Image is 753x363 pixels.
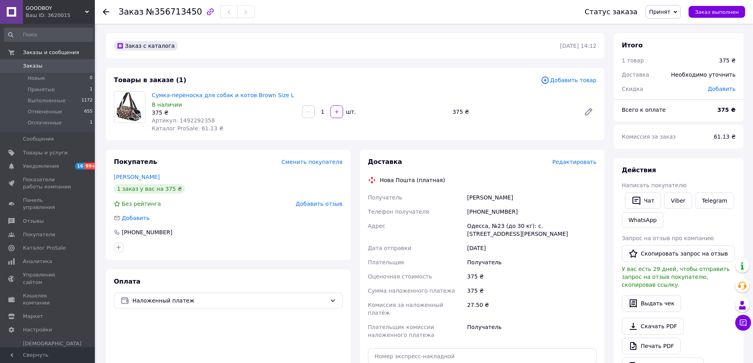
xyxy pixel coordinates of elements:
div: Необходимо уточнить [666,66,740,83]
button: Чат [625,192,661,209]
span: Наложенный платеж [132,296,326,305]
span: Редактировать [552,159,596,165]
span: Каталог ProSale [23,245,66,252]
span: Скидка [622,86,643,92]
time: [DATE] 14:12 [560,43,596,49]
a: Telegram [695,192,734,209]
div: Получатель [466,320,598,342]
span: Сообщения [23,135,54,143]
span: 1 [90,86,92,93]
span: Плательщик комиссии наложенного платежа [368,324,434,338]
div: 27.50 ₴ [466,298,598,320]
span: В наличии [152,102,182,108]
span: Отмененные [28,108,62,115]
span: Маркет [23,313,43,320]
span: 655 [84,108,92,115]
span: Товары и услуги [23,149,68,156]
span: 16 [75,163,84,169]
span: Заказ [119,7,143,17]
span: GOODBOY [26,5,85,12]
b: 375 ₴ [717,107,736,113]
span: Написать покупателю [622,182,687,188]
span: Покупатель [114,158,157,166]
span: Сменить покупателя [281,159,342,165]
span: Действия [622,166,656,174]
div: Нова Пошта (платная) [378,176,447,184]
span: Доставка [368,158,402,166]
span: Адрес [368,223,385,229]
div: 375 ₴ [449,106,577,117]
div: Ваш ID: 3620015 [26,12,95,19]
span: Добавить [708,86,736,92]
span: Оценочная стоимость [368,273,432,280]
span: Заказы и сообщения [23,49,79,56]
span: Добавить [122,215,149,221]
span: Принятые [28,86,55,93]
div: 1 заказ у вас на 375 ₴ [114,184,185,194]
span: Всего к оплате [622,107,666,113]
span: Уведомления [23,163,59,170]
div: Одесса, №23 (до 30 кг): с. [STREET_ADDRESS][PERSON_NAME] [466,219,598,241]
a: Печать PDF [622,338,681,354]
span: Итого [622,41,643,49]
span: Отзывы [23,218,44,225]
span: Доставка [622,71,649,78]
span: Заказ выполнен [695,9,739,15]
div: Вернуться назад [103,8,109,16]
a: Скачать PDF [622,318,684,335]
span: 99+ [84,163,97,169]
div: 375 ₴ [719,56,736,64]
a: Редактировать [581,104,596,120]
div: 375 ₴ [466,269,598,284]
div: Заказ с каталога [114,41,178,51]
span: Выполненные [28,97,66,104]
div: [PHONE_NUMBER] [466,205,598,219]
span: Получатель [368,194,402,201]
div: Получатель [466,255,598,269]
button: Скопировать запрос на отзыв [622,245,735,262]
span: Комиссия за наложенный платёж [368,302,443,316]
button: Чат с покупателем [735,315,751,331]
button: Выдать чек [622,295,681,312]
span: Без рейтинга [122,201,161,207]
div: [DATE] [466,241,598,255]
button: Заказ выполнен [689,6,745,18]
span: 1 [90,119,92,126]
span: Добавить отзыв [296,201,342,207]
a: [PERSON_NAME] [114,174,160,180]
span: Кошелек компании [23,292,73,307]
span: Управление сайтом [23,271,73,286]
a: WhatsApp [622,212,663,228]
div: Статус заказа [585,8,638,16]
span: Дата отправки [368,245,411,251]
span: Принят [649,9,670,15]
span: Запрос на отзыв про компанию [622,235,714,241]
span: Добавить товар [541,76,596,85]
span: 0 [90,75,92,82]
input: Поиск [4,28,93,42]
span: №356713450 [146,7,202,17]
span: Заказы [23,62,42,70]
span: Показатели работы компании [23,176,73,190]
span: Оплаченные [28,119,62,126]
span: Оплата [114,278,140,285]
span: У вас есть 29 дней, чтобы отправить запрос на отзыв покупателю, скопировав ссылку. [622,266,730,288]
span: Плательщик [368,259,405,265]
img: Сумка-переноска для собак и котов Brown Size L [115,92,145,122]
span: Каталог ProSale: 61.13 ₴ [152,125,223,132]
div: [PERSON_NAME] [466,190,598,205]
div: 375 ₴ [466,284,598,298]
span: Телефон получателя [368,209,429,215]
a: Viber [664,192,692,209]
span: Новые [28,75,45,82]
a: Сумка-переноска для собак и котов Brown Size L [152,92,294,98]
span: Товары в заказе (1) [114,76,186,84]
span: Покупатели [23,231,55,238]
div: [PHONE_NUMBER] [121,228,173,236]
div: шт. [344,108,357,116]
span: Панель управления [23,197,73,211]
span: 1 товар [622,57,644,64]
span: Артикул: 1492292358 [152,117,215,124]
span: Сумма наложенного платежа [368,288,455,294]
span: 61.13 ₴ [714,134,736,140]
